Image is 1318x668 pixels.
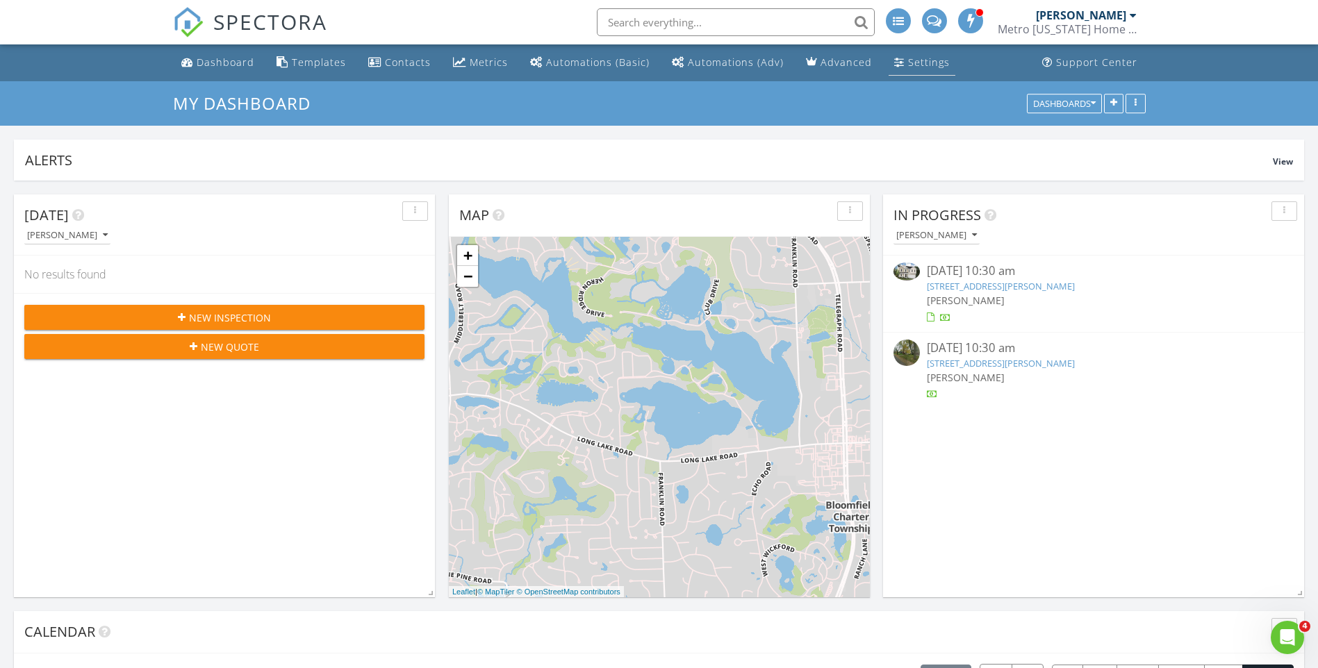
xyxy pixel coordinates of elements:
div: Support Center [1056,56,1137,69]
button: Dashboards [1027,94,1102,113]
div: No results found [14,256,435,293]
span: View [1273,156,1293,167]
a: Dashboard [176,50,260,76]
span: [PERSON_NAME] [927,294,1005,307]
div: Dashboard [197,56,254,69]
button: New Inspection [24,305,425,330]
a: SPECTORA [173,19,327,48]
div: Automations (Adv) [688,56,784,69]
div: [DATE] 10:30 am [927,340,1260,357]
div: Settings [908,56,950,69]
a: Automations (Advanced) [666,50,789,76]
div: [PERSON_NAME] [27,231,108,240]
span: SPECTORA [213,7,327,36]
a: My Dashboard [173,92,322,115]
button: [PERSON_NAME] [24,226,110,245]
a: Support Center [1037,50,1143,76]
span: New Inspection [189,310,271,325]
span: [DATE] [24,206,69,224]
a: Zoom in [457,245,478,266]
div: Metro Michigan Home Inspections LLC. [998,22,1137,36]
button: New Quote [24,334,425,359]
span: 4 [1299,621,1310,632]
a: Advanced [800,50,878,76]
a: [DATE] 10:30 am [STREET_ADDRESS][PERSON_NAME] [PERSON_NAME] [893,262,1294,324]
a: © MapTiler [477,587,515,596]
a: Metrics [447,50,513,76]
img: 9259238%2Fcover_photos%2FFpSiId2v5BHVZkEnxtM5%2Fsmall.jpg [893,262,920,280]
a: Automations (Basic) [525,50,655,76]
a: [DATE] 10:30 am [STREET_ADDRESS][PERSON_NAME] [PERSON_NAME] [893,340,1294,401]
div: Templates [292,56,346,69]
div: Automations (Basic) [546,56,650,69]
div: [DATE] 10:30 am [927,262,1260,280]
a: Zoom out [457,266,478,287]
a: [STREET_ADDRESS][PERSON_NAME] [927,357,1075,369]
div: Dashboards [1033,99,1096,108]
iframe: Intercom live chat [1271,621,1304,654]
a: Leaflet [452,587,475,596]
a: Contacts [363,50,436,76]
img: The Best Home Inspection Software - Spectora [173,7,204,37]
div: | [449,586,624,598]
input: Search everything... [597,8,875,36]
span: [PERSON_NAME] [927,371,1005,384]
span: Map [459,206,489,224]
div: [PERSON_NAME] [896,231,977,240]
div: [PERSON_NAME] [1036,8,1126,22]
a: © OpenStreetMap contributors [517,587,620,596]
span: In Progress [893,206,981,224]
span: New Quote [201,340,259,354]
div: Alerts [25,151,1273,169]
button: [PERSON_NAME] [893,226,980,245]
a: [STREET_ADDRESS][PERSON_NAME] [927,280,1075,292]
span: Calendar [24,622,95,641]
div: Contacts [385,56,431,69]
img: streetview [893,340,920,366]
div: Metrics [470,56,508,69]
a: Settings [889,50,955,76]
div: Advanced [821,56,872,69]
a: Templates [271,50,352,76]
